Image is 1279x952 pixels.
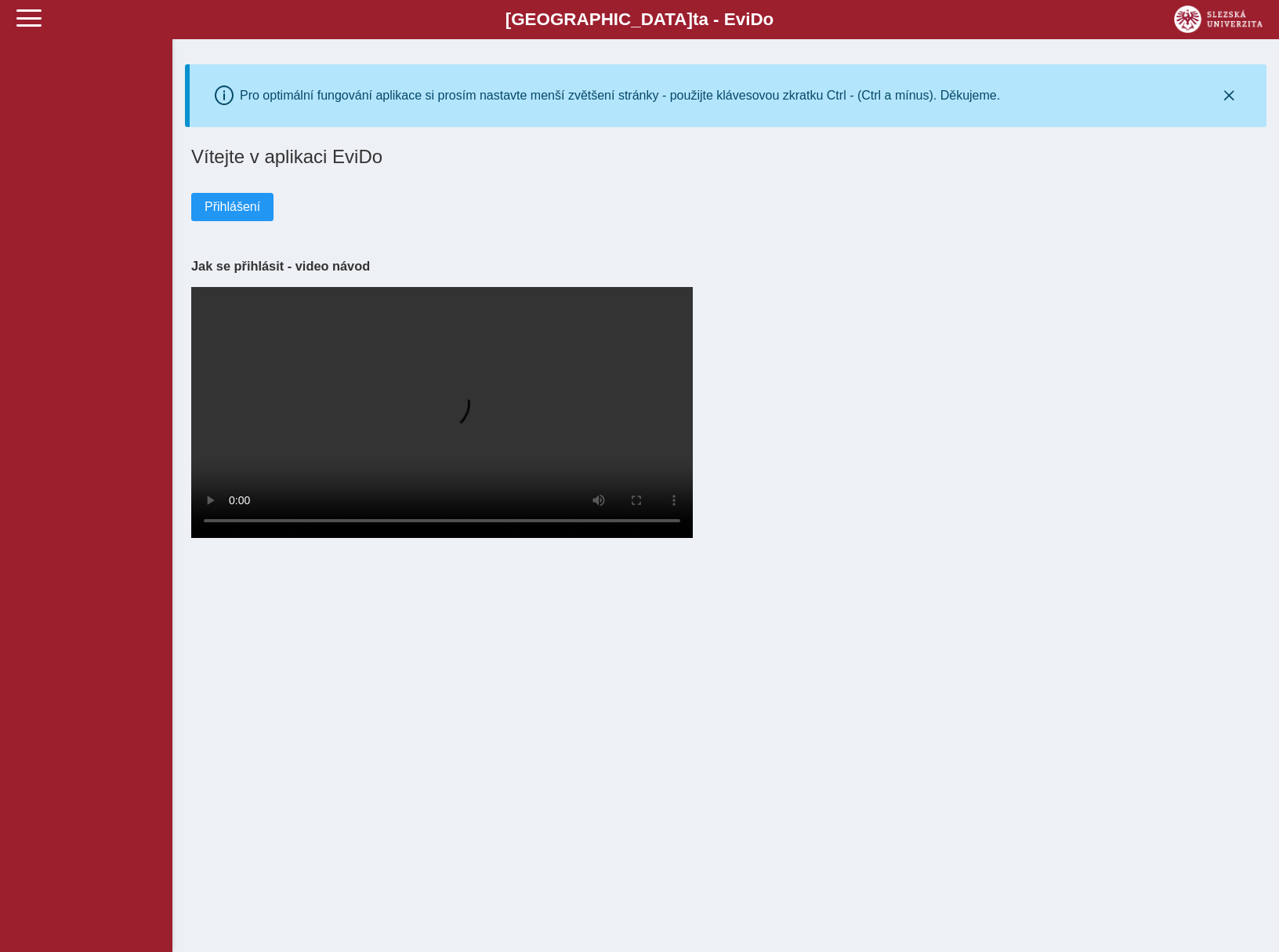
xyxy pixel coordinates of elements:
[763,9,774,29] span: o
[1174,5,1263,33] img: logo_web_su.png
[47,9,1232,30] b: [GEOGRAPHIC_DATA] a - Evi
[750,9,763,29] span: D
[191,193,274,221] button: Přihlášení
[240,89,1000,103] div: Pro optimální fungování aplikace si prosím nastavte menší zvětšení stránky - použijte klávesovou ...
[693,9,698,29] span: t
[205,200,260,214] span: Přihlášení
[191,259,1260,274] h3: Jak se přihlásit - video návod
[191,146,1260,168] h1: Vítejte v aplikaci EviDo
[191,287,693,538] video: Your browser does not support the video tag.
